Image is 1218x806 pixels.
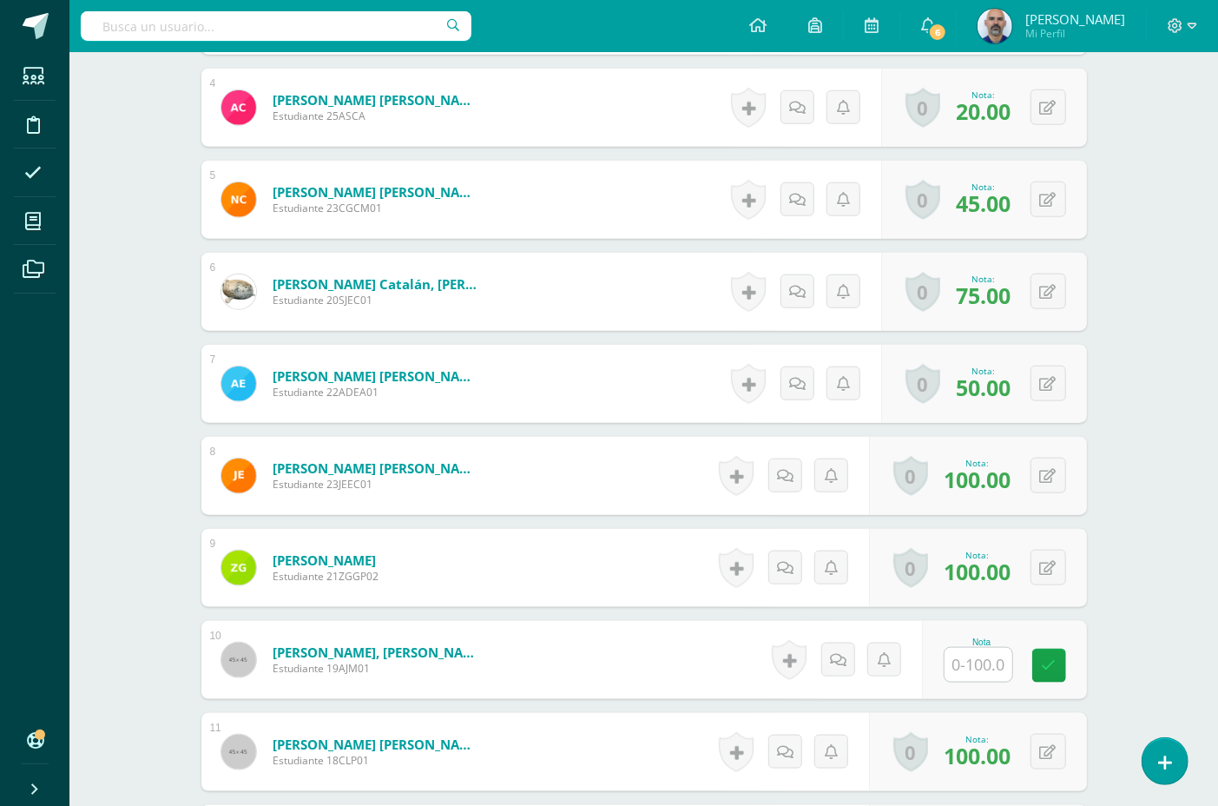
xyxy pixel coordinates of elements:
[221,182,256,217] img: 86085a3ae614b8ba7016a902ae3fdf9b.png
[957,373,1011,402] span: 50.00
[957,96,1011,126] span: 20.00
[957,365,1011,377] div: Nota:
[81,11,471,41] input: Busca un usuario...
[957,89,1011,101] div: Nota:
[893,456,928,496] a: 0
[273,477,481,492] span: Estudiante 23JEEC01
[893,548,928,588] a: 0
[273,293,481,307] span: Estudiante 20SJEC01
[273,644,481,661] a: [PERSON_NAME], [PERSON_NAME][DATE]
[1025,26,1125,41] span: Mi Perfil
[945,557,1011,586] span: 100.00
[945,741,1011,770] span: 100.00
[978,9,1012,43] img: 86237826b05a9077d3f6f6be1bc4b84d.png
[957,273,1011,285] div: Nota:
[221,274,256,309] img: e17a5bf55357d52cba34e688905edb84.png
[221,459,256,493] img: 9c621efd30d108e67491d41a8068c848.png
[273,91,481,109] a: [PERSON_NAME] [PERSON_NAME]
[957,181,1011,193] div: Nota:
[893,732,928,772] a: 0
[221,367,256,401] img: 885c49a45298d8fa0a6e1f94c84586b9.png
[905,180,940,220] a: 0
[273,183,481,201] a: [PERSON_NAME] [PERSON_NAME]
[944,638,1020,647] div: Nota
[957,188,1011,218] span: 45.00
[221,551,256,585] img: 29b2382964f0af589c2be9609bc5a6ec.png
[273,459,481,477] a: [PERSON_NAME] [PERSON_NAME]
[221,735,256,770] img: 45x45
[945,465,1011,494] span: 100.00
[273,385,481,400] span: Estudiante 22ADEA01
[273,275,481,293] a: [PERSON_NAME] Catalán, [PERSON_NAME]
[1025,10,1125,28] span: [PERSON_NAME]
[273,569,379,584] span: Estudiante 21ZGGP02
[905,364,940,404] a: 0
[905,88,940,128] a: 0
[273,109,481,123] span: Estudiante 25ASCA
[221,643,256,677] img: 45x45
[945,733,1011,745] div: Nota:
[273,753,481,768] span: Estudiante 18CLP01
[928,23,947,42] span: 6
[273,552,379,569] a: [PERSON_NAME]
[273,736,481,753] a: [PERSON_NAME] [PERSON_NAME]
[905,272,940,312] a: 0
[945,457,1011,469] div: Nota:
[273,661,481,676] span: Estudiante 19AJM01
[945,549,1011,561] div: Nota:
[273,367,481,385] a: [PERSON_NAME] [PERSON_NAME]
[945,648,1012,682] input: 0-100.0
[957,281,1011,310] span: 75.00
[273,201,481,215] span: Estudiante 23CGCM01
[221,90,256,125] img: b177c666aa853a3c9edd92d6ac31d9d9.png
